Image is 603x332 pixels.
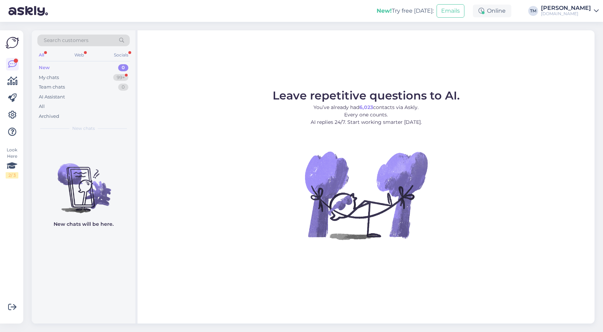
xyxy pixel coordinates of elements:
a: [PERSON_NAME][DOMAIN_NAME] [541,5,599,17]
div: TM [528,6,538,16]
div: Archived [39,113,59,120]
span: New chats [72,125,95,132]
div: 0 [118,64,128,71]
img: No chats [32,151,135,214]
div: Socials [112,50,130,60]
p: New chats will be here. [54,221,114,228]
div: AI Assistant [39,93,65,101]
div: New [39,64,50,71]
div: All [39,103,45,110]
div: 99+ [113,74,128,81]
img: Askly Logo [6,36,19,49]
button: Emails [437,4,464,18]
div: All [37,50,45,60]
img: No Chat active [303,132,430,259]
p: You’ve already had contacts via Askly. Every one counts. AI replies 24/7. Start working smarter [... [273,104,460,126]
div: Try free [DATE]: [377,7,434,15]
div: My chats [39,74,59,81]
div: Web [73,50,85,60]
b: New! [377,7,392,14]
div: Online [473,5,511,17]
div: 2 / 3 [6,172,18,179]
div: 0 [118,84,128,91]
span: Search customers [44,37,89,44]
div: [PERSON_NAME] [541,5,591,11]
b: 6,023 [359,104,373,110]
div: Look Here [6,147,18,179]
div: Team chats [39,84,65,91]
span: Leave repetitive questions to AI. [273,89,460,102]
div: [DOMAIN_NAME] [541,11,591,17]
